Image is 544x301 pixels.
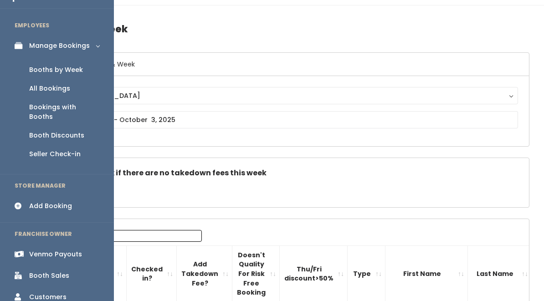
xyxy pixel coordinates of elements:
input: September 27 - October 3, 2025 [58,111,518,128]
button: [GEOGRAPHIC_DATA] [58,87,518,104]
h6: Select Location & Week [47,53,529,76]
div: Booths by Week [29,65,83,75]
div: [GEOGRAPHIC_DATA] [67,91,509,101]
div: Booth Sales [29,271,69,281]
div: Seller Check-in [29,149,81,159]
div: Add Booking [29,201,72,211]
h4: Booths by Week [46,16,529,41]
div: Booth Discounts [29,131,84,140]
h5: Check this box if there are no takedown fees this week [58,169,518,177]
div: All Bookings [29,84,70,93]
input: Search: [86,230,202,242]
div: Bookings with Booths [29,102,99,122]
label: Search: [52,230,202,242]
div: Venmo Payouts [29,250,82,259]
div: Manage Bookings [29,41,90,51]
